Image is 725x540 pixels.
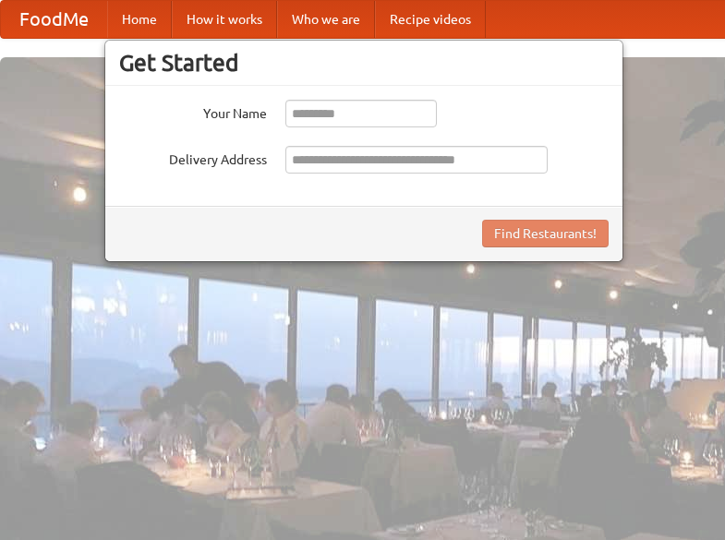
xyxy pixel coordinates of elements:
[119,49,609,77] h3: Get Started
[107,1,172,38] a: Home
[277,1,375,38] a: Who we are
[1,1,107,38] a: FoodMe
[172,1,277,38] a: How it works
[375,1,486,38] a: Recipe videos
[482,220,609,247] button: Find Restaurants!
[119,146,267,169] label: Delivery Address
[119,100,267,123] label: Your Name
